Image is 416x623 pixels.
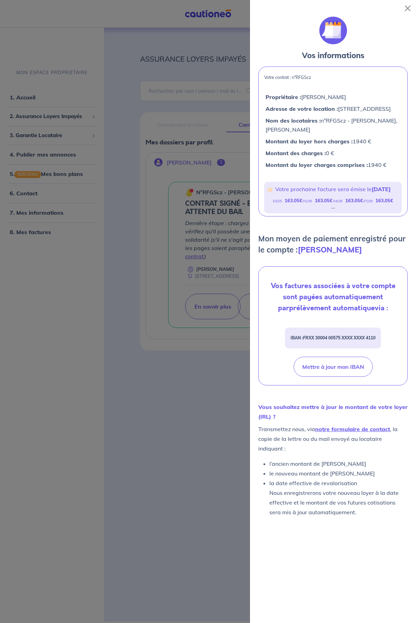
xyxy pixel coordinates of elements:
p: Vos factures associées à votre compte sont payées automatiquement par via : [264,281,402,314]
p: [PERSON_NAME] [266,92,400,101]
em: 07/26 [363,199,373,203]
strong: 163.05 € [315,198,332,203]
button: Mettre à jour mon IBAN [294,357,373,377]
p: Mon moyen de paiement enregistré pour le compte : [258,233,408,255]
strong: Montant du loyer charges comprises : [266,161,368,168]
strong: 163.05 € [285,198,302,203]
p: 👉🏻 Votre prochaine facture sera émise le [267,185,399,194]
strong: Adresse de votre location : [266,105,338,112]
li: la date effective de revalorisation Nous enregistrerons votre nouveau loyer à la date effective e... [269,478,408,517]
p: 0 € [266,149,400,158]
p: 1940 € [266,160,400,169]
strong: Vos informations [302,51,364,60]
strong: Montant du loyer hors charges : [266,138,353,145]
strong: Propriétaire : [266,94,301,100]
p: Transmettez nous, via , la copie de la lettre ou du mail envoyé au locataire indiquant : [258,424,408,453]
em: 04/26 [333,199,343,203]
em: 01/26 [303,199,312,203]
li: le nouveau montant de [PERSON_NAME] [269,469,408,478]
a: notre formulaire de contact [315,426,390,433]
strong: [PERSON_NAME] [298,245,362,255]
strong: prélèvement automatique [289,303,375,313]
em: 10/25 [272,199,282,203]
p: n°RFGScz - [PERSON_NAME], [PERSON_NAME] [266,116,400,134]
strong: Nom des locataires : [266,117,321,124]
button: Close [402,3,413,14]
strong: 163.05 € [375,198,393,203]
div: ... [331,205,335,208]
p: 1940 € [266,137,400,146]
li: l’ancien montant de [PERSON_NAME] [269,459,408,469]
strong: 163.05 € [345,198,363,203]
strong: [DATE] [372,186,391,193]
p: [STREET_ADDRESS] [266,104,400,113]
strong: Vous souhaitez mettre à jour le montant de votre loyer (IRL) ? [258,403,408,420]
strong: Montant des charges : [266,150,326,157]
p: Votre contrat : n°RFGScz [264,75,402,80]
strong: IBAN : [291,335,375,340]
img: illu_calendar.svg [319,17,347,44]
em: FRXX 30004 00575 XXXX XXXX 4110 [303,335,375,340]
